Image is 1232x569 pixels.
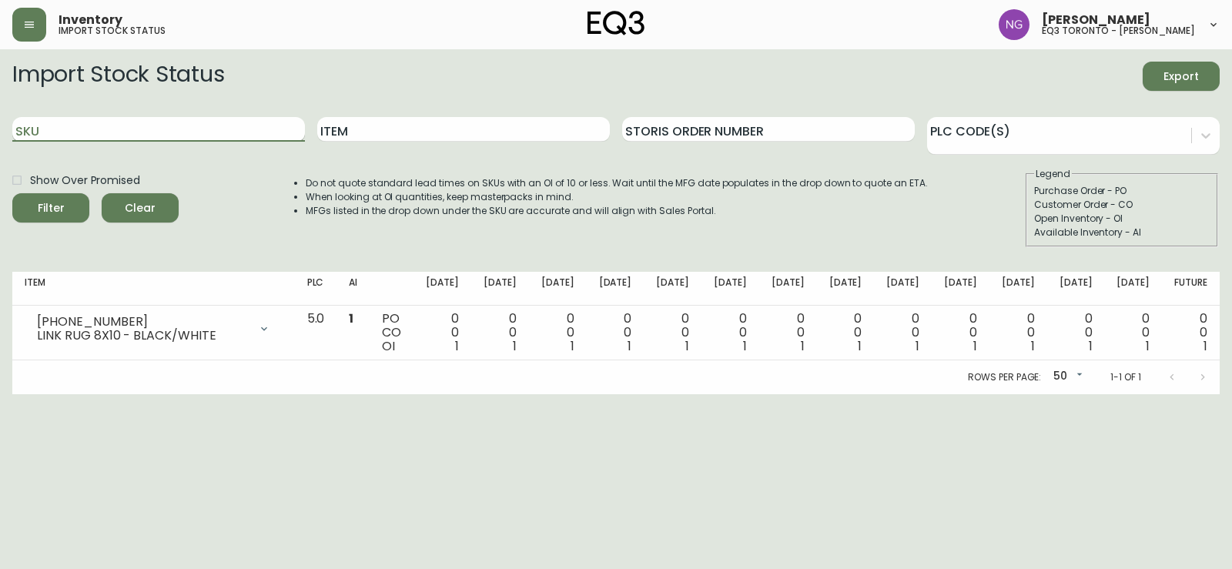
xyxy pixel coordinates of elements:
[529,272,587,306] th: [DATE]
[599,312,632,353] div: 0 0
[413,272,471,306] th: [DATE]
[932,272,989,306] th: [DATE]
[59,14,122,26] span: Inventory
[656,312,689,353] div: 0 0
[1204,337,1207,355] span: 1
[644,272,701,306] th: [DATE]
[1174,312,1207,353] div: 0 0
[759,272,817,306] th: [DATE]
[38,199,65,218] div: Filter
[968,370,1041,384] p: Rows per page:
[25,312,283,346] div: [PHONE_NUMBER]LINK RUG 8X10 - BLACK/WHITE
[1031,337,1035,355] span: 1
[513,337,517,355] span: 1
[1089,337,1093,355] span: 1
[1042,26,1195,35] h5: eq3 toronto - [PERSON_NAME]
[916,337,919,355] span: 1
[382,312,401,353] div: PO CO
[829,312,862,353] div: 0 0
[295,306,337,360] td: 5.0
[886,312,919,353] div: 0 0
[306,204,928,218] li: MFGs listed in the drop down under the SKU are accurate and will align with Sales Portal.
[12,193,89,223] button: Filter
[1047,272,1105,306] th: [DATE]
[1110,370,1141,384] p: 1-1 of 1
[37,315,249,329] div: [PHONE_NUMBER]
[306,176,928,190] li: Do not quote standard lead times on SKUs with an OI of 10 or less. Wait until the MFG date popula...
[989,272,1047,306] th: [DATE]
[858,337,862,355] span: 1
[12,272,295,306] th: Item
[1034,198,1210,212] div: Customer Order - CO
[349,310,353,327] span: 1
[772,312,805,353] div: 0 0
[628,337,631,355] span: 1
[743,337,747,355] span: 1
[571,337,574,355] span: 1
[37,329,249,343] div: LINK RUG 8X10 - BLACK/WHITE
[30,172,140,189] span: Show Over Promised
[1143,62,1220,91] button: Export
[1116,312,1150,353] div: 0 0
[1047,364,1086,390] div: 50
[114,199,166,218] span: Clear
[1060,312,1093,353] div: 0 0
[1104,272,1162,306] th: [DATE]
[999,9,1029,40] img: e41bb40f50a406efe12576e11ba219ad
[295,272,337,306] th: PLC
[588,11,644,35] img: logo
[541,312,574,353] div: 0 0
[817,272,875,306] th: [DATE]
[1146,337,1150,355] span: 1
[714,312,747,353] div: 0 0
[973,337,977,355] span: 1
[1034,226,1210,239] div: Available Inventory - AI
[874,272,932,306] th: [DATE]
[701,272,759,306] th: [DATE]
[484,312,517,353] div: 0 0
[336,272,370,306] th: AI
[1034,167,1072,181] legend: Legend
[944,312,977,353] div: 0 0
[12,62,224,91] h2: Import Stock Status
[455,337,459,355] span: 1
[1002,312,1035,353] div: 0 0
[426,312,459,353] div: 0 0
[685,337,689,355] span: 1
[1162,272,1220,306] th: Future
[801,337,805,355] span: 1
[471,272,529,306] th: [DATE]
[587,272,644,306] th: [DATE]
[306,190,928,204] li: When looking at OI quantities, keep masterpacks in mind.
[59,26,166,35] h5: import stock status
[102,193,179,223] button: Clear
[382,337,395,355] span: OI
[1034,212,1210,226] div: Open Inventory - OI
[1155,67,1207,86] span: Export
[1034,184,1210,198] div: Purchase Order - PO
[1042,14,1150,26] span: [PERSON_NAME]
